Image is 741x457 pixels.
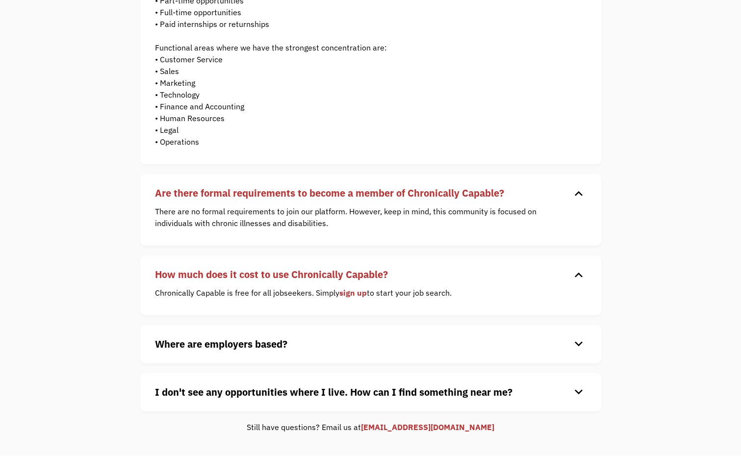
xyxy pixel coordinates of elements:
strong: I don't see any opportunities where I live. How can I find something near me? [155,385,512,399]
a: sign up [339,288,367,298]
a: [EMAIL_ADDRESS][DOMAIN_NAME] [361,422,494,432]
div: keyboard_arrow_down [571,186,587,201]
div: keyboard_arrow_down [571,385,587,400]
div: keyboard_arrow_down [571,267,587,282]
strong: Are there formal requirements to become a member of Chronically Capable? [155,186,504,200]
div: Still have questions? Email us at [140,421,601,433]
div: keyboard_arrow_down [571,337,587,352]
p: There are no formal requirements to join our platform. However, keep in mind, this community is f... [155,205,572,229]
p: Chronically Capable is free for all jobseekers. Simply to start your job search. [155,287,572,299]
strong: How much does it cost to use Chronically Capable? [155,268,388,281]
strong: Where are employers based? [155,337,287,351]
